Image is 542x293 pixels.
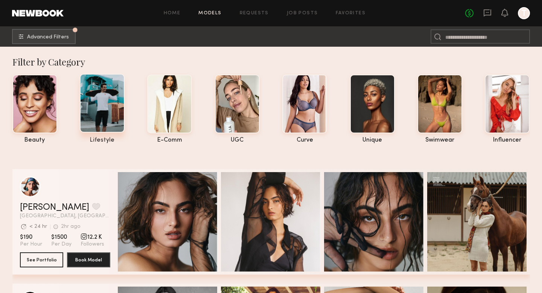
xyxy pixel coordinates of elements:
[20,252,63,267] button: See Portfolio
[81,241,104,248] span: Followers
[12,29,76,44] button: Advanced Filters
[164,11,181,16] a: Home
[29,224,47,229] div: < 24 hr
[20,203,89,212] a: [PERSON_NAME]
[12,137,57,143] div: beauty
[336,11,365,16] a: Favorites
[518,7,530,19] a: T
[240,11,269,16] a: Requests
[20,233,42,241] span: $190
[51,241,72,248] span: Per Day
[282,137,327,143] div: curve
[20,214,110,219] span: [GEOGRAPHIC_DATA], [GEOGRAPHIC_DATA]
[198,11,221,16] a: Models
[61,224,81,229] div: 2hr ago
[485,137,530,143] div: influencer
[12,56,530,68] div: Filter by Category
[27,35,69,40] span: Advanced Filters
[20,241,42,248] span: Per Hour
[67,252,110,267] button: Book Model
[51,233,72,241] span: $1500
[215,137,260,143] div: UGC
[81,233,104,241] span: 12.2 K
[417,137,462,143] div: swimwear
[147,137,192,143] div: e-comm
[350,137,395,143] div: unique
[287,11,318,16] a: Job Posts
[80,137,125,143] div: lifestyle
